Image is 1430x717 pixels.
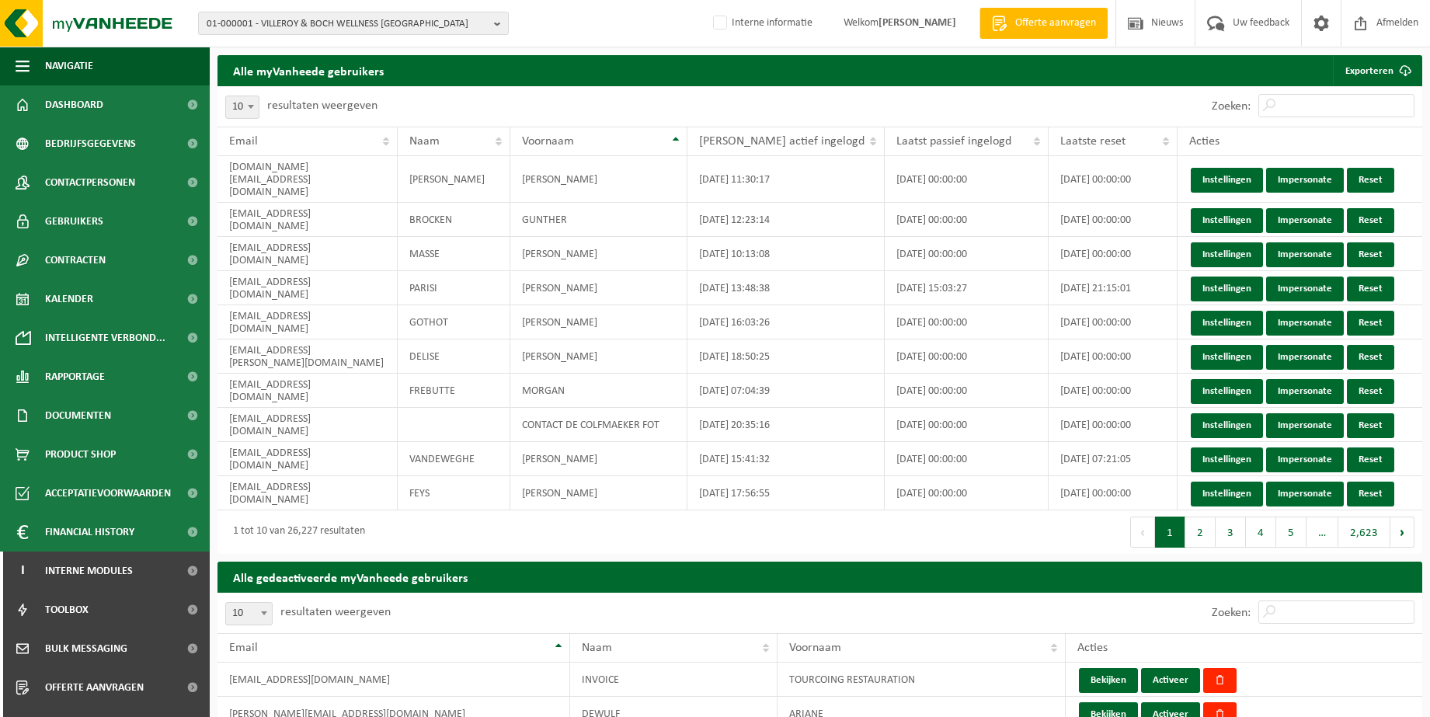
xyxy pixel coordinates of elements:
td: [DATE] 16:03:26 [687,305,885,339]
a: Instellingen [1191,242,1263,267]
strong: [PERSON_NAME] [879,17,956,29]
td: [EMAIL_ADDRESS][DOMAIN_NAME] [217,442,398,476]
a: Reset [1347,208,1394,233]
td: [DATE] 12:23:14 [687,203,885,237]
td: [DATE] 00:00:00 [1049,156,1178,203]
td: TOURCOING RESTAURATION [778,663,1066,697]
td: [DATE] 00:00:00 [1049,203,1178,237]
td: [PERSON_NAME] [510,156,687,203]
span: Naam [409,135,440,148]
td: [DATE] 11:30:17 [687,156,885,203]
label: resultaten weergeven [267,99,378,112]
a: Instellingen [1191,379,1263,404]
button: Bekijken [1079,668,1138,693]
td: [DATE] 00:00:00 [885,237,1049,271]
a: Instellingen [1191,447,1263,472]
a: Instellingen [1191,208,1263,233]
a: Instellingen [1191,345,1263,370]
a: Instellingen [1191,311,1263,336]
span: Acties [1189,135,1220,148]
button: Next [1390,517,1414,548]
a: Impersonate [1266,482,1344,506]
span: Rapportage [45,357,105,396]
td: [DATE] 00:00:00 [885,374,1049,408]
td: [DATE] 00:00:00 [885,476,1049,510]
td: [PERSON_NAME] [398,156,510,203]
td: [DATE] 00:00:00 [1049,408,1178,442]
span: Offerte aanvragen [45,668,144,707]
td: [EMAIL_ADDRESS][DOMAIN_NAME] [217,271,398,305]
span: Bedrijfsgegevens [45,124,136,163]
span: Offerte aanvragen [1011,16,1100,31]
a: Impersonate [1266,208,1344,233]
td: [DATE] 07:21:05 [1049,442,1178,476]
td: [DATE] 00:00:00 [1049,237,1178,271]
td: [DATE] 21:15:01 [1049,271,1178,305]
td: [DATE] 13:48:38 [687,271,885,305]
button: 2,623 [1338,517,1390,548]
td: [DATE] 10:13:08 [687,237,885,271]
td: [EMAIL_ADDRESS][DOMAIN_NAME] [217,203,398,237]
td: [DATE] 00:00:00 [885,442,1049,476]
a: Instellingen [1191,413,1263,438]
span: Dashboard [45,85,103,124]
span: Email [229,642,258,654]
td: GUNTHER [510,203,687,237]
td: VANDEWEGHE [398,442,510,476]
a: Reset [1347,242,1394,267]
td: [EMAIL_ADDRESS][DOMAIN_NAME] [217,305,398,339]
h2: Alle myVanheede gebruikers [217,55,399,85]
label: Zoeken: [1212,100,1251,113]
td: [EMAIL_ADDRESS][DOMAIN_NAME] [217,663,570,697]
button: 1 [1155,517,1185,548]
span: Voornaam [789,642,841,654]
span: Acceptatievoorwaarden [45,474,171,513]
td: [PERSON_NAME] [510,476,687,510]
td: [PERSON_NAME] [510,442,687,476]
a: Impersonate [1266,242,1344,267]
span: [PERSON_NAME] actief ingelogd [699,135,865,148]
a: Instellingen [1191,168,1263,193]
span: Toolbox [45,590,89,629]
td: [DATE] 00:00:00 [885,203,1049,237]
span: Naam [582,642,612,654]
button: 5 [1276,517,1306,548]
a: Reset [1347,482,1394,506]
a: Exporteren [1333,55,1421,86]
a: Reset [1347,168,1394,193]
a: Impersonate [1266,311,1344,336]
a: Impersonate [1266,447,1344,472]
span: Contactpersonen [45,163,135,202]
td: [PERSON_NAME] [510,339,687,374]
td: [DATE] 00:00:00 [885,408,1049,442]
td: INVOICE [570,663,778,697]
a: Impersonate [1266,168,1344,193]
td: FEYS [398,476,510,510]
span: Bulk Messaging [45,629,127,668]
button: 2 [1185,517,1216,548]
a: Impersonate [1266,277,1344,301]
td: [EMAIL_ADDRESS][PERSON_NAME][DOMAIN_NAME] [217,339,398,374]
td: [DATE] 15:03:27 [885,271,1049,305]
a: Reset [1347,447,1394,472]
span: Product Shop [45,435,116,474]
td: GOTHOT [398,305,510,339]
span: 10 [226,96,259,118]
label: Interne informatie [710,12,812,35]
td: [PERSON_NAME] [510,271,687,305]
td: DELISE [398,339,510,374]
a: Offerte aanvragen [979,8,1108,39]
span: Laatste reset [1060,135,1126,148]
td: CONTACT DE COLFMAEKER FOT [510,408,687,442]
td: [DATE] 00:00:00 [1049,374,1178,408]
td: [DATE] 00:00:00 [885,339,1049,374]
a: Reset [1347,277,1394,301]
span: 10 [225,602,273,625]
span: Interne modules [45,552,133,590]
span: Email [229,135,258,148]
a: Reset [1347,345,1394,370]
td: MORGAN [510,374,687,408]
td: [PERSON_NAME] [510,237,687,271]
td: PARISI [398,271,510,305]
button: 3 [1216,517,1246,548]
